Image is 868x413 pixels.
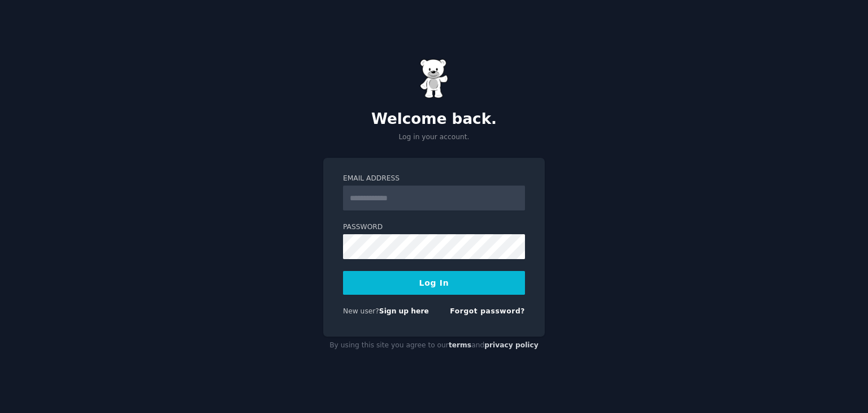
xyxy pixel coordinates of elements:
[450,307,525,315] a: Forgot password?
[323,132,545,143] p: Log in your account.
[323,337,545,355] div: By using this site you agree to our and
[484,341,539,349] a: privacy policy
[420,59,448,98] img: Gummy Bear
[343,222,525,233] label: Password
[449,341,471,349] a: terms
[323,110,545,128] h2: Welcome back.
[343,307,379,315] span: New user?
[343,174,525,184] label: Email Address
[379,307,429,315] a: Sign up here
[343,271,525,295] button: Log In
